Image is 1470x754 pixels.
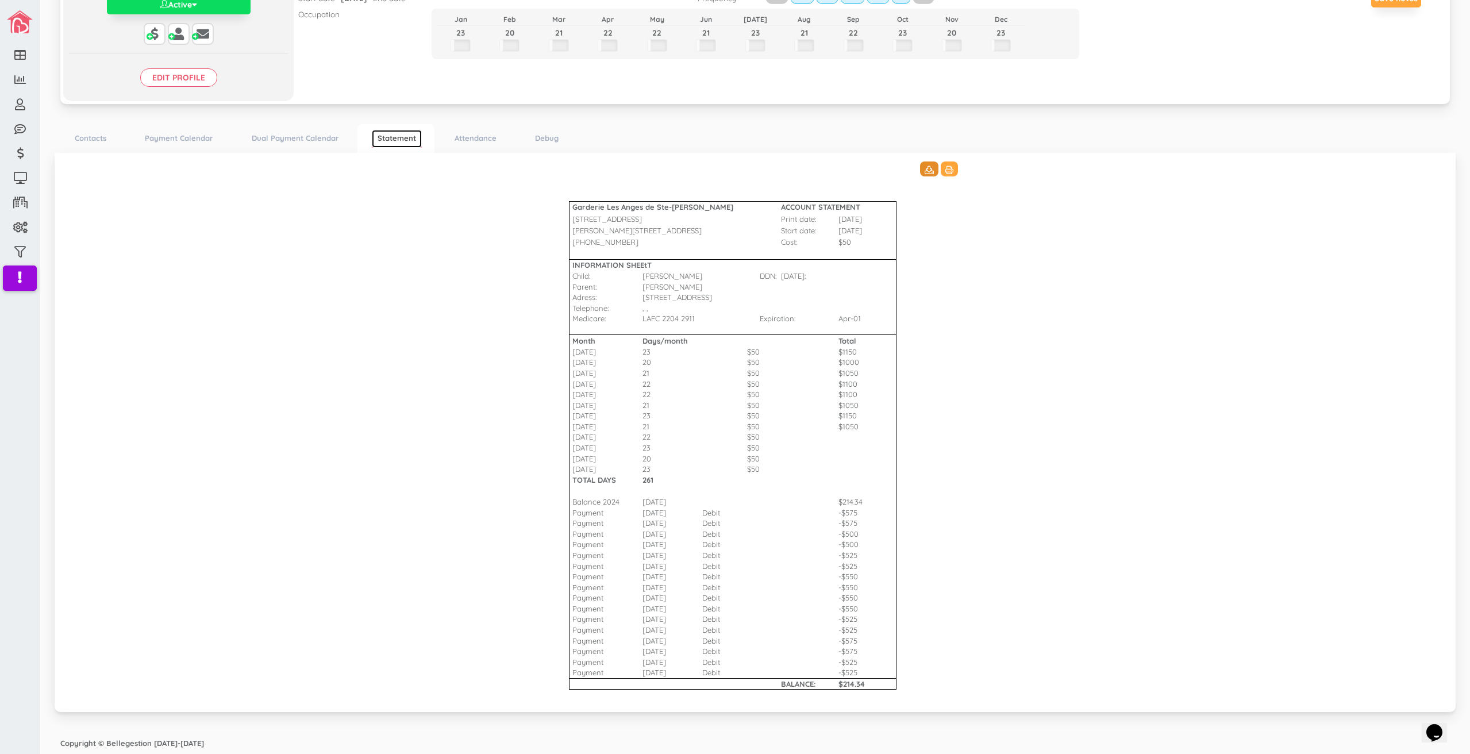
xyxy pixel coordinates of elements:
td: Payment [569,539,642,550]
td: Telephone: [569,303,642,314]
td: Payment [569,507,642,518]
td: $50 [702,389,760,400]
td: [DATE] [569,400,642,411]
td: -$550 [838,603,896,614]
td: Start date: [781,225,838,236]
th: Feb [485,13,534,26]
td: [DATE] [569,464,642,475]
td: [DATE] [642,603,702,614]
a: Debug [529,130,564,147]
td: Debit [702,667,760,678]
td: $50 [702,443,760,453]
td: [PERSON_NAME] [642,271,702,282]
td: -$575 [838,507,896,518]
th: Jan [436,13,485,26]
a: Payment Calendar [139,130,219,147]
td: Payment [569,603,642,614]
iframe: chat widget [1422,708,1459,743]
td: $50 [702,410,760,421]
b: BALANCE: [781,679,816,688]
td: [DATE] [642,593,702,603]
td: $1050 [838,400,896,411]
td: -$525 [838,614,896,625]
td: [DATE] [642,539,702,550]
td: Payment [569,582,642,593]
td: Apr-01 [838,313,896,324]
input: Edit profile [140,68,217,87]
th: Apr [583,13,632,26]
td: -$550 [838,582,896,593]
td: [PERSON_NAME] [642,282,702,293]
td: -$525 [838,625,896,636]
td: Payment [569,614,642,625]
td: Payment [569,646,642,657]
td: Payment [569,625,642,636]
td: -$575 [838,636,896,647]
td: 23 [642,443,702,453]
td: 23 [642,347,702,357]
td: Debit [702,582,760,593]
b: INFORMATION SHEEtT [572,260,652,270]
td: Parent: [569,282,642,293]
b: Days/month [642,336,688,345]
td: Debit [702,646,760,657]
td: $50 [702,421,760,432]
td: -$500 [838,529,896,540]
td: -$550 [838,593,896,603]
td: $50 [702,379,760,390]
td: [DATE] [642,614,702,625]
td: [DATE] [642,667,702,678]
td: [DATE] [642,636,702,647]
th: Dec [976,13,1025,26]
td: Debit [702,550,760,561]
td: Debit [702,603,760,614]
td: $50 [702,432,760,443]
b: $214.34 [838,679,865,688]
td: -$525 [838,667,896,678]
td: Debit [702,625,760,636]
p: Occupation [298,9,414,20]
td: 22 [642,379,702,390]
td: $1050 [838,421,896,432]
td: $50 [702,347,760,357]
td: $50 [702,368,760,379]
td: $50 [702,453,760,464]
td: Debit [702,593,760,603]
td: [DATE] [642,646,702,657]
td: -$575 [838,518,896,529]
td: [STREET_ADDRESS] [642,292,760,303]
td: [DATE] [642,582,702,593]
td: [DATE] [569,357,642,368]
td: Payment [569,550,642,561]
td: [DATE] [642,507,702,518]
td: Adress: [569,292,642,303]
td: Debit [702,529,760,540]
td: Debit [702,539,760,550]
td: [DATE] [642,561,702,572]
td: [DATE] [569,347,642,357]
th: Jun [682,13,730,26]
td: $1150 [838,410,896,421]
td: Payment [569,667,642,678]
td: 23 [642,410,702,421]
td: 23 [642,464,702,475]
td: 22 [642,432,702,443]
td: [DATE] [838,213,896,225]
td: [DATE] [569,421,642,432]
a: Dual Payment Calendar [246,130,345,147]
td: [DATE] [838,225,896,236]
td: [DATE] [642,497,702,507]
td: LAFC 2204 2911 [642,313,702,324]
td: Debit [702,636,760,647]
td: Payment [569,593,642,603]
td: $1100 [838,379,896,390]
td: , , [642,303,896,314]
td: Debit [702,561,760,572]
td: $50 [702,400,760,411]
a: Statement [372,130,422,148]
td: [DATE] [569,453,642,464]
td: 21 [642,400,702,411]
td: Medicare: [569,313,642,324]
td: Payment [569,529,642,540]
td: -$525 [838,550,896,561]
